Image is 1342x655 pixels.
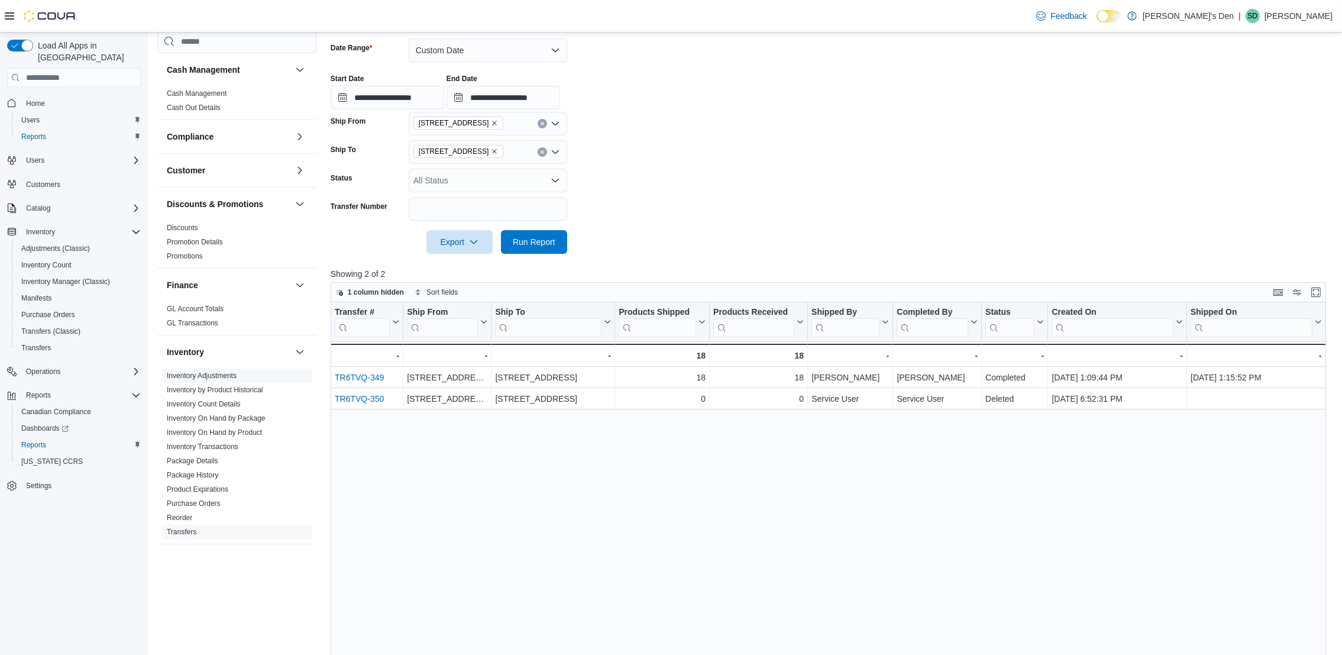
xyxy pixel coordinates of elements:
[17,308,80,322] a: Purchase Orders
[17,438,51,452] a: Reports
[12,437,145,453] button: Reports
[167,305,224,313] a: GL Account Totals
[1309,285,1323,299] button: Enter fullscreen
[157,86,316,120] div: Cash Management
[21,478,141,493] span: Settings
[12,273,145,290] button: Inventory Manager (Classic)
[24,10,77,22] img: Cova
[12,323,145,340] button: Transfers (Classic)
[17,258,76,272] a: Inventory Count
[447,86,560,109] input: Press the down key to open a popover containing a calendar.
[985,392,1044,406] div: Deleted
[167,346,290,358] button: Inventory
[7,89,141,525] nav: Complex example
[713,349,804,363] div: 18
[21,95,141,110] span: Home
[21,153,141,167] span: Users
[1248,9,1258,23] span: SD
[167,514,192,522] a: Reorder
[331,285,409,299] button: 1 column hidden
[21,388,141,402] span: Reports
[21,225,141,239] span: Inventory
[17,454,88,469] a: [US_STATE] CCRS
[2,387,145,404] button: Reports
[17,454,141,469] span: Washington CCRS
[495,307,602,337] div: Ship To
[17,421,73,435] a: Dashboards
[1265,9,1333,23] p: [PERSON_NAME]
[1050,10,1086,22] span: Feedback
[2,94,145,111] button: Home
[897,307,968,318] div: Completed By
[2,363,145,380] button: Operations
[331,268,1336,280] p: Showing 2 of 2
[167,318,218,328] span: GL Transactions
[331,145,356,154] label: Ship To
[21,424,69,433] span: Dashboards
[551,147,560,157] button: Open list of options
[1097,10,1121,22] input: Dark Mode
[1097,22,1097,23] span: Dark Mode
[713,371,804,385] div: 18
[12,128,145,145] button: Reports
[17,405,96,419] a: Canadian Compliance
[413,145,504,158] span: 1408 Cariboo Highway 97
[21,343,51,353] span: Transfers
[538,119,547,128] button: Clear input
[167,528,196,536] a: Transfers
[17,308,141,322] span: Purchase Orders
[293,197,307,211] button: Discounts & Promotions
[331,86,444,109] input: Press the down key to open a popover containing a calendar.
[17,113,141,127] span: Users
[331,173,353,183] label: Status
[167,470,218,480] span: Package History
[897,307,968,337] div: Completed By
[167,164,290,176] button: Customer
[491,148,498,155] button: Remove 1408 Cariboo Highway 97 from selection in this group
[21,244,90,253] span: Adjustments (Classic)
[1238,9,1241,23] p: |
[157,369,316,544] div: Inventory
[811,371,889,385] div: [PERSON_NAME]
[447,74,477,83] label: End Date
[331,74,364,83] label: Start Date
[1052,349,1183,363] div: -
[331,43,373,53] label: Date Range
[17,438,141,452] span: Reports
[33,40,141,63] span: Load All Apps in [GEOGRAPHIC_DATA]
[12,112,145,128] button: Users
[21,153,49,167] button: Users
[17,130,141,144] span: Reports
[1191,307,1312,318] div: Shipped On
[293,63,307,77] button: Cash Management
[2,152,145,169] button: Users
[897,307,978,337] button: Completed By
[1191,349,1322,363] div: -
[495,349,611,363] div: -
[1191,307,1322,337] button: Shipped On
[26,481,51,491] span: Settings
[334,349,399,363] div: -
[1271,285,1285,299] button: Keyboard shortcuts
[26,367,61,376] span: Operations
[17,258,141,272] span: Inventory Count
[167,164,205,176] h3: Customer
[17,341,56,355] a: Transfers
[167,252,203,260] a: Promotions
[811,307,879,318] div: Shipped By
[897,371,978,385] div: [PERSON_NAME]
[897,349,978,363] div: -
[17,324,85,338] a: Transfers (Classic)
[1031,4,1091,28] a: Feedback
[491,120,498,127] button: Remove 740A Fraser Ave from selection in this group
[419,146,489,157] span: [STREET_ADDRESS]
[26,99,45,108] span: Home
[167,104,221,112] a: Cash Out Details
[157,221,316,268] div: Discounts & Promotions
[167,251,203,261] span: Promotions
[21,178,65,192] a: Customers
[167,385,263,395] span: Inventory by Product Historical
[419,117,489,129] span: [STREET_ADDRESS]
